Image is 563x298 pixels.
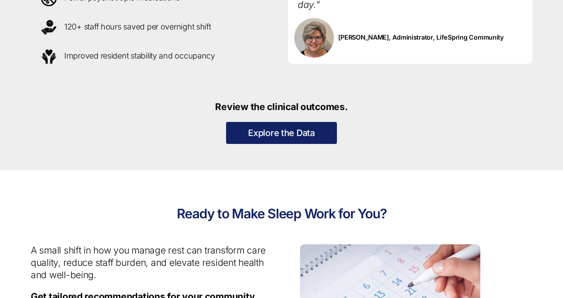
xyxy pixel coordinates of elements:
p: [PERSON_NAME], Administrator, LifeSpring Community [288,11,532,64]
span: Job title [251,37,271,44]
p: Improved resident stability and occupancy [38,45,268,67]
span: Last name [251,1,278,7]
img: Icon depicting accomplishments [38,16,60,38]
span: How did you hear about us? [251,73,322,80]
h2: Ready to Make Sleep Work for You? [31,197,532,231]
p: A small shift in how you manage rest can transform care quality, reduce staff burden, and elevate... [31,244,275,281]
a: Explore the Data [226,122,337,144]
p: 120+ staff hours saved per overnight shift [38,16,268,38]
img: Icon depicting accomplishments [38,45,60,67]
strong: Review the clinical outcomes. [215,101,347,112]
